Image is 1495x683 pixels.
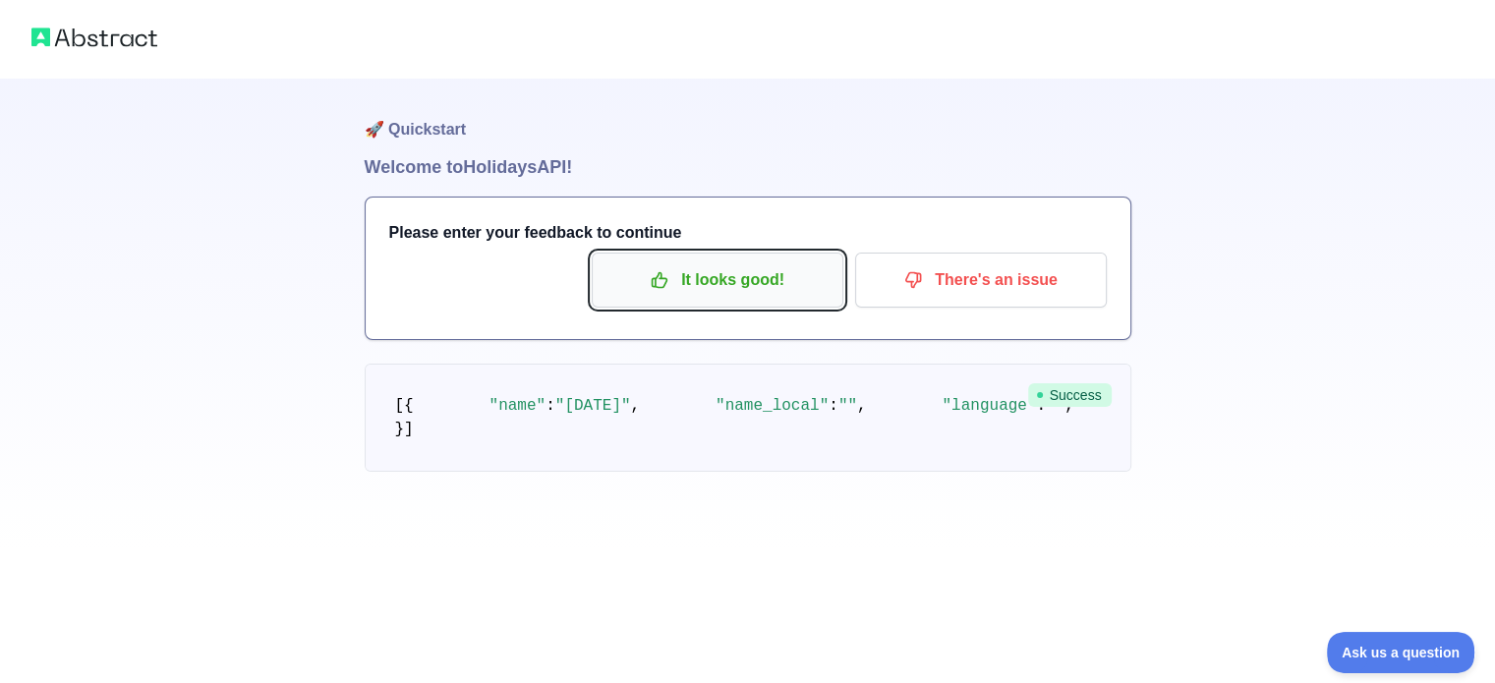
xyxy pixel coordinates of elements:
span: [ [395,397,405,415]
span: "language" [942,397,1036,415]
img: Abstract logo [31,24,157,51]
h1: 🚀 Quickstart [365,79,1131,153]
h1: Welcome to Holidays API! [365,153,1131,181]
p: It looks good! [606,263,829,297]
p: There's an issue [870,263,1092,297]
span: : [829,397,838,415]
span: "" [838,397,857,415]
span: Success [1028,383,1112,407]
iframe: Toggle Customer Support [1327,632,1475,673]
span: : [546,397,555,415]
span: "name" [489,397,546,415]
span: , [857,397,867,415]
span: "[DATE]" [555,397,631,415]
span: "name_local" [716,397,829,415]
span: , [631,397,641,415]
h3: Please enter your feedback to continue [389,221,1107,245]
button: There's an issue [855,253,1107,308]
button: It looks good! [592,253,843,308]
